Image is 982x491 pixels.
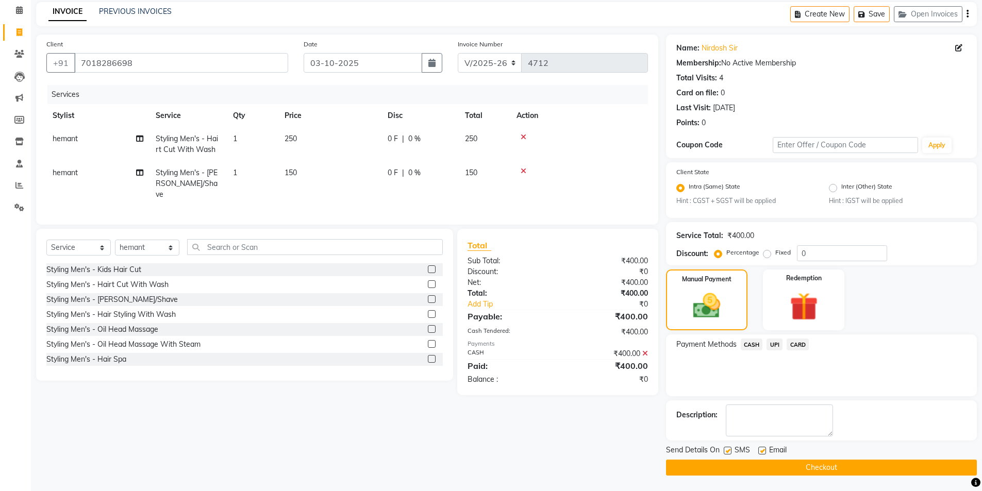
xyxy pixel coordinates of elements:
a: Add Tip [460,299,574,310]
th: Stylist [46,104,149,127]
span: 150 [285,168,297,177]
div: Total: [460,288,558,299]
span: 0 % [408,133,421,144]
span: Send Details On [666,445,720,458]
span: 0 F [388,167,398,178]
div: ₹400.00 [558,277,656,288]
label: Client [46,40,63,49]
img: _gift.svg [781,289,827,324]
span: 250 [465,134,477,143]
div: Payments [468,340,647,348]
div: Sub Total: [460,256,558,266]
label: Inter (Other) State [841,182,892,194]
div: Styling Men's - Kids Hair Cut [46,264,141,275]
button: Checkout [666,460,977,476]
th: Price [278,104,381,127]
div: Styling Men's - Hair Styling With Wash [46,309,176,320]
div: ₹0 [558,266,656,277]
span: | [402,167,404,178]
label: Redemption [786,274,822,283]
span: 0 F [388,133,398,144]
span: Email [769,445,787,458]
div: Name: [676,43,700,54]
div: Description: [676,410,718,420]
div: Total Visits: [676,73,717,83]
span: 250 [285,134,297,143]
span: Payment Methods [676,339,737,350]
th: Disc [381,104,459,127]
div: Last Visit: [676,103,711,113]
div: ₹400.00 [727,230,754,241]
label: Percentage [726,248,759,257]
div: ₹0 [574,299,656,310]
label: Date [304,40,318,49]
th: Qty [227,104,278,127]
div: 0 [702,117,706,128]
div: Net: [460,277,558,288]
label: Invoice Number [458,40,503,49]
button: +91 [46,53,75,73]
th: Action [510,104,648,127]
span: Styling Men's - Hairt Cut With Wash [156,134,218,154]
input: Search or Scan [187,239,443,255]
label: Intra (Same) State [689,182,740,194]
button: Open Invoices [894,6,962,22]
span: Total [468,240,491,251]
span: hemant [53,168,78,177]
span: SMS [735,445,750,458]
div: Card on file: [676,88,719,98]
div: Styling Men's - [PERSON_NAME]/Shave [46,294,178,305]
div: Services [47,85,656,104]
div: Discount: [460,266,558,277]
div: Balance : [460,374,558,385]
div: [DATE] [713,103,735,113]
span: 150 [465,168,477,177]
a: Nirdosh Sir [702,43,738,54]
div: Payable: [460,310,558,323]
span: Styling Men's - [PERSON_NAME]/Shave [156,168,218,199]
div: Styling Men's - Oil Head Massage [46,324,158,335]
div: ₹0 [558,374,656,385]
div: Coupon Code [676,140,773,150]
button: Create New [790,6,850,22]
div: Cash Tendered: [460,327,558,337]
a: PREVIOUS INVOICES [99,7,172,16]
label: Fixed [775,248,791,257]
span: 1 [233,168,237,177]
span: CASH [741,338,763,350]
div: Styling Men's - Hairt Cut With Wash [46,279,169,290]
button: Save [854,6,890,22]
div: Points: [676,117,700,128]
button: Apply [922,138,952,153]
div: Styling Men's - Hair Spa [46,354,126,365]
div: Styling Men's - Oil Head Massage With Steam [46,339,201,350]
th: Total [459,104,510,127]
a: INVOICE [48,3,87,21]
input: Search by Name/Mobile/Email/Code [74,53,288,73]
span: hemant [53,134,78,143]
div: ₹400.00 [558,288,656,299]
span: | [402,133,404,144]
div: Discount: [676,248,708,259]
div: ₹400.00 [558,360,656,372]
input: Enter Offer / Coupon Code [773,137,918,153]
div: Membership: [676,58,721,69]
label: Manual Payment [682,275,731,284]
img: _cash.svg [685,290,729,321]
span: CARD [787,338,809,350]
small: Hint : CGST + SGST will be applied [676,196,814,206]
span: UPI [767,338,783,350]
div: ₹400.00 [558,256,656,266]
span: 0 % [408,167,421,178]
div: No Active Membership [676,58,967,69]
div: Paid: [460,360,558,372]
div: 4 [719,73,723,83]
span: 1 [233,134,237,143]
div: Service Total: [676,230,723,241]
div: CASH [460,348,558,359]
div: ₹400.00 [558,310,656,323]
th: Service [149,104,227,127]
div: 0 [721,88,725,98]
small: Hint : IGST will be applied [829,196,967,206]
div: ₹400.00 [558,327,656,337]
